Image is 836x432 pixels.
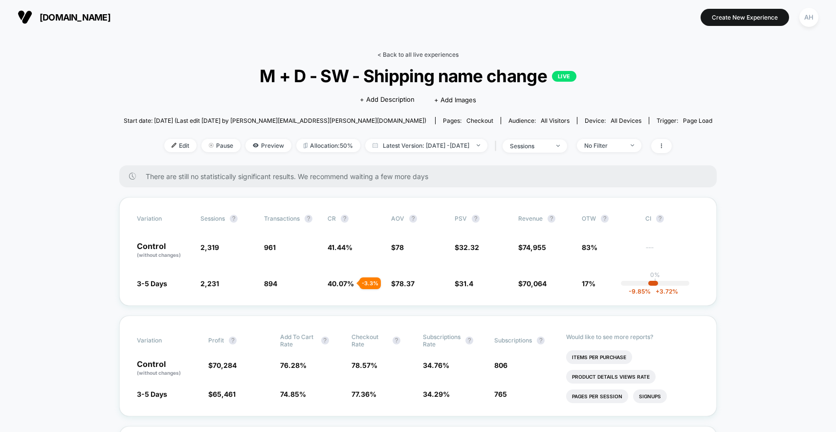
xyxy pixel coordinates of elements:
button: ? [229,337,237,344]
img: end [631,144,634,146]
span: 78.37 [396,279,415,288]
li: Signups [633,389,667,403]
li: Pages Per Session [566,389,628,403]
span: 3.72 % [651,288,678,295]
span: 17% [582,279,595,288]
span: Sessions [200,215,225,222]
img: end [556,145,560,147]
img: Visually logo [18,10,32,24]
span: $ [208,361,237,369]
span: Start date: [DATE] (Last edit [DATE] by [PERSON_NAME][EMAIL_ADDRESS][PERSON_NAME][DOMAIN_NAME]) [124,117,426,124]
button: ? [305,215,312,223]
span: 31.4 [459,279,473,288]
span: 65,461 [213,390,236,398]
span: $ [518,243,546,251]
img: calendar [373,143,378,148]
li: Items Per Purchase [566,350,632,364]
li: Product Details Views Rate [566,370,656,384]
button: ? [465,337,473,344]
button: ? [472,215,480,223]
div: sessions [510,142,549,150]
div: Trigger: [657,117,712,124]
button: ? [409,215,417,223]
button: ? [601,215,609,223]
span: Subscriptions [494,337,532,344]
span: 74.85 % [280,390,306,398]
span: Add To Cart Rate [280,333,316,348]
span: Revenue [518,215,543,222]
button: [DOMAIN_NAME] [15,9,113,25]
span: Subscriptions Rate [423,333,461,348]
button: ? [230,215,238,223]
span: Latest Version: [DATE] - [DATE] [365,139,487,152]
span: Transactions [264,215,300,222]
span: Variation [137,333,191,348]
span: 70,284 [213,361,237,369]
span: + Add Images [434,96,476,104]
span: 961 [264,243,276,251]
p: Control [137,242,191,259]
span: Profit [208,337,224,344]
span: Page Load [683,117,712,124]
span: Allocation: 50% [296,139,360,152]
span: $ [455,243,479,251]
p: LIVE [552,71,576,82]
span: 34.76 % [423,361,449,369]
span: 3-5 Days [137,279,167,288]
button: ? [548,215,555,223]
span: Checkout Rate [352,333,388,348]
span: $ [455,279,473,288]
span: Pause [201,139,241,152]
div: AH [799,8,818,27]
span: [DOMAIN_NAME] [40,12,110,23]
button: AH [796,7,821,27]
span: 78.57 % [352,361,377,369]
img: end [477,144,480,146]
span: Variation [137,215,191,223]
span: 806 [494,361,507,369]
button: ? [393,337,400,344]
span: $ [518,279,547,288]
span: -9.85 % [629,288,651,295]
span: CR [328,215,336,222]
button: ? [537,337,545,344]
span: 41.44 % [328,243,352,251]
img: rebalance [304,143,308,148]
button: ? [321,337,329,344]
span: 40.07 % [328,279,354,288]
span: 83% [582,243,597,251]
span: 78 [396,243,404,251]
button: ? [341,215,349,223]
span: PSV [455,215,467,222]
span: Preview [245,139,291,152]
span: 894 [264,279,277,288]
span: AOV [391,215,404,222]
span: (without changes) [137,370,181,376]
div: - 3.3 % [359,277,381,289]
button: Create New Experience [701,9,789,26]
span: 76.28 % [280,361,307,369]
span: --- [645,245,699,259]
p: Control [137,360,198,377]
span: $ [208,390,236,398]
span: CI [645,215,699,223]
span: 70,064 [523,279,547,288]
img: end [209,143,214,148]
span: all devices [611,117,641,124]
p: | [654,278,656,286]
span: | [492,139,503,153]
span: 2,319 [200,243,219,251]
span: $ [391,243,404,251]
span: checkout [466,117,493,124]
button: ? [656,215,664,223]
span: 2,231 [200,279,219,288]
div: Audience: [508,117,570,124]
span: (without changes) [137,252,181,258]
a: < Back to all live experiences [377,51,459,58]
span: + Add Description [360,95,415,105]
span: Edit [164,139,197,152]
span: 34.29 % [423,390,450,398]
span: 74,955 [523,243,546,251]
img: edit [172,143,176,148]
span: + [656,288,660,295]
